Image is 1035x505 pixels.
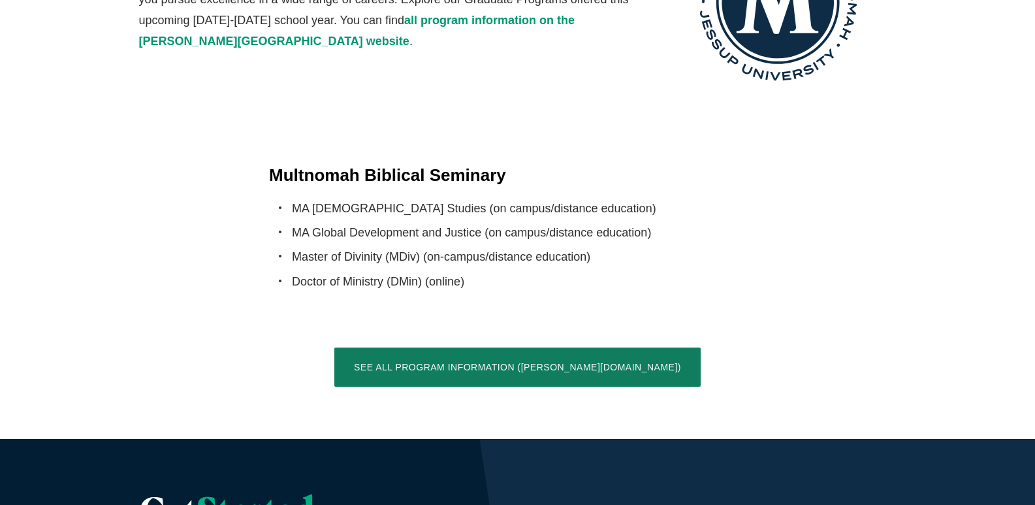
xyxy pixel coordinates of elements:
li: Doctor of Ministry (DMin) (online) [292,271,766,292]
li: MA [DEMOGRAPHIC_DATA] Studies (on campus/distance education) [292,198,766,219]
a: See All Program Information ([PERSON_NAME][DOMAIN_NAME]) [334,348,701,387]
h4: Multnomah Biblical Seminary [269,163,766,187]
li: Master of Divinity (MDiv) (on-campus/distance education) [292,246,766,267]
li: MA Global Development and Justice (on campus/distance education) [292,222,766,243]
